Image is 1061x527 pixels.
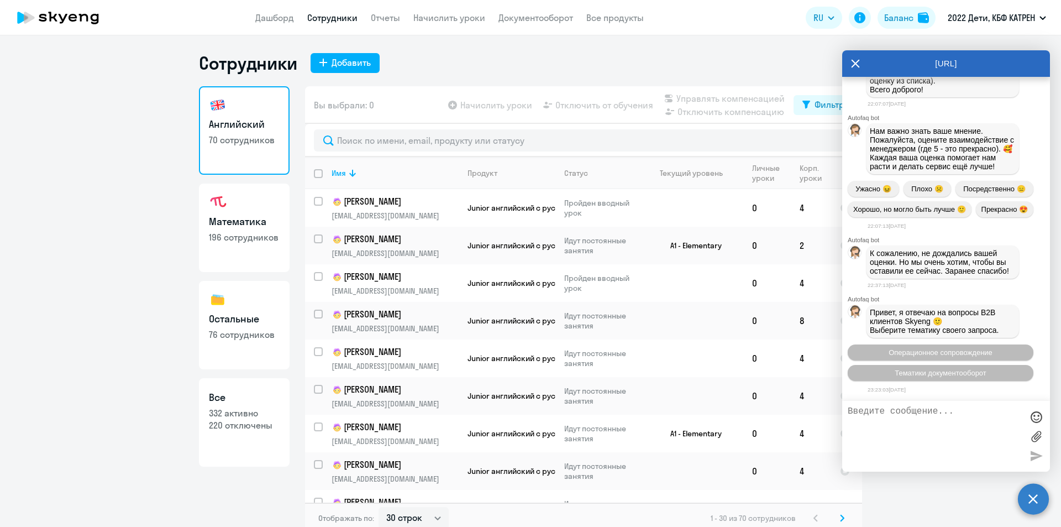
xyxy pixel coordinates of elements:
p: 332 активно [209,407,280,419]
td: A1 - Elementary [640,227,743,264]
img: child [332,272,343,283]
div: Продукт [468,168,497,178]
time: 22:37:13[DATE] [868,282,906,288]
button: Тематики документооборот [848,365,1033,381]
div: Статус [564,168,640,178]
td: 0 [743,377,791,415]
span: Вы выбрали: 0 [314,98,374,112]
p: Идут постоянные занятия [564,386,640,406]
a: Начислить уроки [413,12,485,23]
a: Сотрудники [307,12,358,23]
a: child[PERSON_NAME] [332,346,458,359]
span: Хорошо, но могло быть лучше 🙂 [853,205,966,213]
td: 0 [743,189,791,227]
a: child[PERSON_NAME] [332,308,458,321]
button: Добавить [311,53,380,73]
button: RU [806,7,842,29]
button: Балансbalance [878,7,936,29]
td: 2 [791,227,831,264]
td: A1 - Elementary [640,415,743,452]
button: Ужасно 😖 [848,181,899,197]
img: child [332,234,343,245]
td: 0 [743,415,791,452]
span: Прекрасно 😍 [981,205,1028,213]
img: bot avatar [848,305,862,321]
p: [PERSON_NAME] [332,346,456,359]
h3: Математика [209,215,280,229]
p: [EMAIL_ADDRESS][DOMAIN_NAME] [332,286,458,296]
div: Текущий уровень [660,168,723,178]
p: 2022 Дети, КБФ КАТРЕН [948,11,1035,24]
span: Операционное сопровождение [889,348,992,357]
p: Пройден вводный урок [564,198,640,218]
p: Идут постоянные занятия [564,424,640,443]
button: Посредственно 😑 [955,181,1033,197]
a: child[PERSON_NAME] [332,233,458,246]
span: Junior английский с русскоговорящим преподавателем [468,203,675,213]
td: 4 [791,340,831,377]
p: [EMAIL_ADDRESS][DOMAIN_NAME] [332,248,458,258]
div: Autofaq bot [848,237,1050,243]
span: Junior английский с русскоговорящим преподавателем [468,353,675,363]
p: Пройден вводный урок [564,273,640,293]
td: 0 [743,452,791,490]
div: Личные уроки [752,163,790,183]
span: Посредственно 😑 [963,185,1025,193]
span: Тематики документооборот [895,369,986,377]
div: Autofaq bot [848,296,1050,302]
p: [PERSON_NAME] [332,195,456,208]
td: 4 [791,377,831,415]
a: child[PERSON_NAME] [332,496,458,509]
img: english [209,96,227,114]
a: child[PERSON_NAME] [332,421,458,434]
p: [EMAIL_ADDRESS][DOMAIN_NAME] [332,436,458,446]
img: child [332,196,343,207]
label: Лимит 10 файлов [1028,428,1044,445]
p: Идут постоянные занятия [564,461,640,481]
time: 22:07:13[DATE] [868,223,906,229]
span: Плохо ☹️ [911,185,943,193]
div: Фильтр [815,98,844,111]
div: Продукт [468,168,555,178]
p: Идут постоянные занятия [564,499,640,519]
p: [PERSON_NAME] [332,233,456,246]
p: [PERSON_NAME] [332,270,456,284]
a: Все продукты [586,12,644,23]
img: child [332,309,343,320]
div: Личные уроки [752,163,783,183]
time: 22:07:07[DATE] [868,101,906,107]
a: Остальные76 сотрудников [199,281,290,369]
a: Английский70 сотрудников [199,86,290,175]
h3: Английский [209,117,280,132]
p: 220 отключены [209,419,280,431]
input: Поиск по имени, email, продукту или статусу [314,129,853,152]
p: 76 сотрудников [209,328,280,341]
td: 4 [791,189,831,227]
button: Хорошо, но могло быть лучше 🙂 [848,201,971,217]
p: [PERSON_NAME] [332,458,456,472]
span: Junior английский с русскоговорящим преподавателем [468,241,675,251]
h1: Сотрудники [199,52,297,74]
div: Текущий уровень [649,168,743,178]
p: 196 сотрудников [209,231,280,243]
td: 0 [743,302,791,340]
p: Идут постоянные занятия [564,348,640,368]
img: child [332,347,343,358]
span: Junior английский с русскоговорящим преподавателем [468,391,675,401]
p: [PERSON_NAME] [332,421,456,434]
a: child[PERSON_NAME] [332,270,458,284]
button: Прекрасно 😍 [976,201,1033,217]
img: child [332,384,343,395]
td: 0 [743,264,791,302]
td: 8 [791,302,831,340]
button: Операционное сопровождение [848,345,1033,361]
button: 2022 Дети, КБФ КАТРЕН [942,4,1052,31]
span: Junior английский с русскоговорящим преподавателем [468,429,675,439]
td: 4 [791,415,831,452]
span: Junior английский с русскоговорящим преподавателем [468,466,675,476]
h3: Остальные [209,312,280,326]
p: [EMAIL_ADDRESS][DOMAIN_NAME] [332,399,458,409]
img: balance [918,12,929,23]
p: [EMAIL_ADDRESS][DOMAIN_NAME] [332,211,458,221]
